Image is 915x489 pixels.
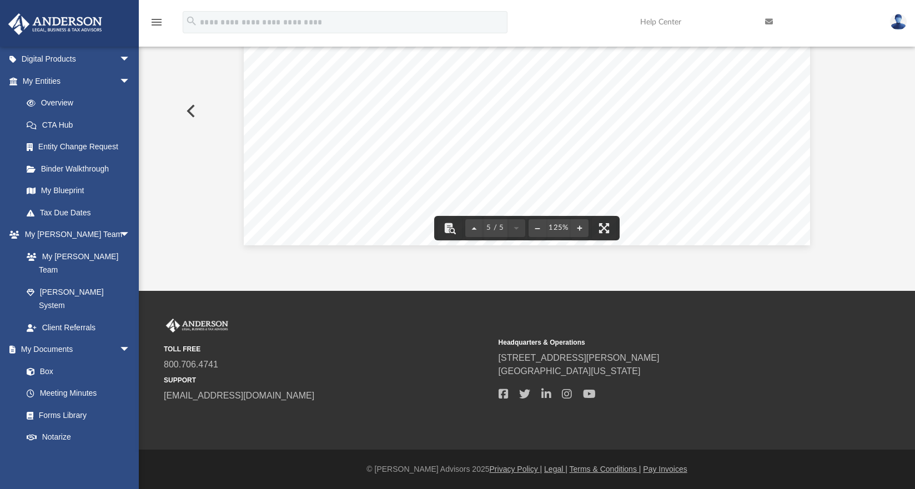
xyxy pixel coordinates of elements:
[178,95,202,127] button: Previous File
[5,13,105,35] img: Anderson Advisors Platinum Portal
[592,216,616,240] button: Enter fullscreen
[8,339,142,361] a: My Documentsarrow_drop_down
[119,70,142,93] span: arrow_drop_down
[8,448,142,470] a: Online Learningarrow_drop_down
[119,48,142,71] span: arrow_drop_down
[16,404,136,426] a: Forms Library
[544,465,567,473] a: Legal |
[386,195,403,203] span: 2024
[16,158,147,180] a: Binder Walkthrough
[150,16,163,29] i: menu
[16,114,147,136] a: CTA Hub
[164,319,230,333] img: Anderson Advisors Platinum Portal
[465,216,483,240] button: Previous page
[483,216,507,240] button: 5 / 5
[326,195,343,203] span: 3519
[119,339,142,361] span: arrow_drop_down
[16,281,142,316] a: [PERSON_NAME] System
[278,196,295,203] span: Page
[164,375,491,385] small: SUPPORT
[119,224,142,246] span: arrow_drop_down
[643,465,687,473] a: Pay Invoices
[16,382,142,405] a: Meeting Minutes
[8,70,147,92] a: My Entitiesarrow_drop_down
[139,463,915,475] div: © [PERSON_NAME] Advisors 2025
[8,224,142,246] a: My [PERSON_NAME] Teamarrow_drop_down
[185,15,198,27] i: search
[345,195,384,203] span: Instructions
[164,391,314,400] a: [EMAIL_ADDRESS][DOMAIN_NAME]
[499,337,826,347] small: Headquarters & Operations
[278,208,295,214] span: 439455
[164,344,491,354] small: TOLL FREE
[298,208,316,214] span: [DATE]
[16,136,147,158] a: Entity Change Request
[16,92,147,114] a: Overview
[150,21,163,29] a: menu
[16,360,136,382] a: Box
[499,353,660,362] a: [STREET_ADDRESS][PERSON_NAME]
[499,366,641,376] a: [GEOGRAPHIC_DATA][US_STATE]
[16,180,142,202] a: My Blueprint
[16,201,147,224] a: Tax Due Dates
[297,196,301,203] span: 2
[890,14,907,30] img: User Pic
[438,216,462,240] button: Toggle findbar
[164,360,218,369] a: 800.706.4741
[311,195,324,203] span: FTB
[483,224,507,231] span: 5 / 5
[8,48,147,70] a: Digital Productsarrow_drop_down
[529,216,546,240] button: Zoom out
[571,216,589,240] button: Zoom in
[16,316,142,339] a: Client Referrals
[570,465,641,473] a: Terms & Conditions |
[490,465,542,473] a: Privacy Policy |
[119,448,142,471] span: arrow_drop_down
[546,224,571,231] div: Current zoom level
[16,426,142,448] a: Notarize
[16,245,136,281] a: My [PERSON_NAME] Team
